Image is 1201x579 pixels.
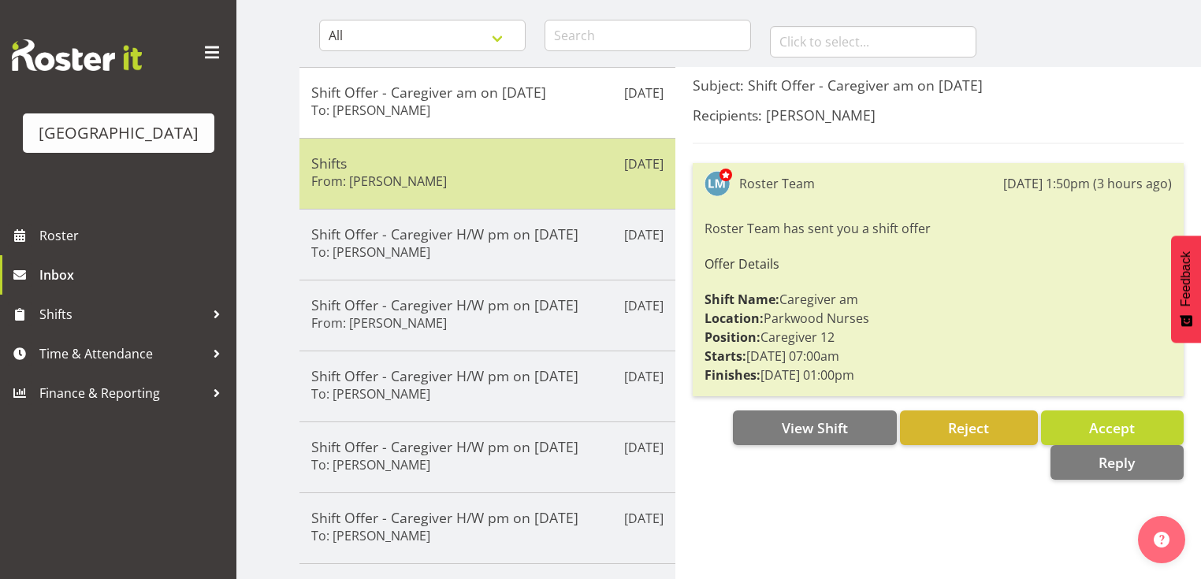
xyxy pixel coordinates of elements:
span: Reply [1099,453,1135,472]
h6: From: [PERSON_NAME] [311,315,447,331]
div: [GEOGRAPHIC_DATA] [39,121,199,145]
div: Roster Team [739,174,815,193]
h6: To: [PERSON_NAME] [311,528,430,544]
strong: Location: [705,310,764,327]
h5: Shifts [311,154,664,172]
p: [DATE] [624,367,664,386]
p: [DATE] [624,225,664,244]
div: [DATE] 1:50pm (3 hours ago) [1003,174,1172,193]
input: Click to select... [770,26,976,58]
div: Roster Team has sent you a shift offer Caregiver am Parkwood Nurses Caregiver 12 [DATE] 07:00am [... [705,215,1172,388]
button: View Shift [733,410,896,445]
h5: Shift Offer - Caregiver H/W pm on [DATE] [311,509,664,526]
p: [DATE] [624,84,664,102]
strong: Position: [705,328,760,346]
p: [DATE] [624,296,664,315]
img: Rosterit website logo [12,39,142,71]
span: Feedback [1179,251,1193,306]
button: Accept [1041,410,1184,445]
p: [DATE] [624,509,664,528]
h5: Recipients: [PERSON_NAME] [693,106,1184,124]
img: help-xxl-2.png [1154,532,1169,547]
span: Roster [39,224,229,247]
strong: Starts: [705,347,746,365]
button: Feedback - Show survey [1171,236,1201,343]
button: Reply [1050,445,1184,480]
h5: Subject: Shift Offer - Caregiver am on [DATE] [693,76,1184,94]
p: [DATE] [624,154,664,173]
h5: Shift Offer - Caregiver H/W pm on [DATE] [311,296,664,314]
span: Inbox [39,263,229,287]
h5: Shift Offer - Caregiver H/W pm on [DATE] [311,438,664,455]
span: Reject [948,418,989,437]
h6: To: [PERSON_NAME] [311,244,430,260]
h5: Shift Offer - Caregiver H/W pm on [DATE] [311,225,664,243]
button: Reject [900,410,1038,445]
span: Shifts [39,302,205,326]
p: [DATE] [624,438,664,457]
h6: To: [PERSON_NAME] [311,386,430,402]
strong: Finishes: [705,366,760,384]
h5: Shift Offer - Caregiver am on [DATE] [311,84,664,101]
h6: From: [PERSON_NAME] [311,173,447,189]
input: Search [545,20,751,51]
strong: Shift Name: [705,291,779,308]
span: Accept [1089,418,1135,437]
span: Finance & Reporting [39,381,205,405]
h6: To: [PERSON_NAME] [311,457,430,473]
span: View Shift [782,418,848,437]
h6: Offer Details [705,257,1172,271]
img: lesley-mckenzie127.jpg [705,171,730,196]
h5: Shift Offer - Caregiver H/W pm on [DATE] [311,367,664,384]
span: Time & Attendance [39,342,205,366]
h6: To: [PERSON_NAME] [311,102,430,118]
